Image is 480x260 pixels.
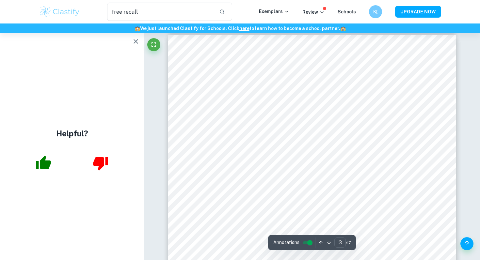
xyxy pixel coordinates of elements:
h6: K[ [372,8,379,15]
button: K[ [369,5,382,18]
p: Review [302,8,325,16]
button: Help and Feedback [460,237,473,250]
h4: Helpful? [56,128,88,139]
button: UPGRADE NOW [395,6,441,18]
span: 🏫 [135,26,140,31]
span: 🏫 [340,26,346,31]
p: Exemplars [259,8,289,15]
input: Search for any exemplars... [107,3,214,21]
h6: We just launched Clastify for Schools. Click to learn how to become a school partner. [1,25,479,32]
a: Schools [338,9,356,14]
button: Fullscreen [147,38,160,51]
span: / 17 [346,240,351,246]
a: here [239,26,249,31]
span: Annotations [273,239,299,246]
img: Clastify logo [39,5,80,18]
